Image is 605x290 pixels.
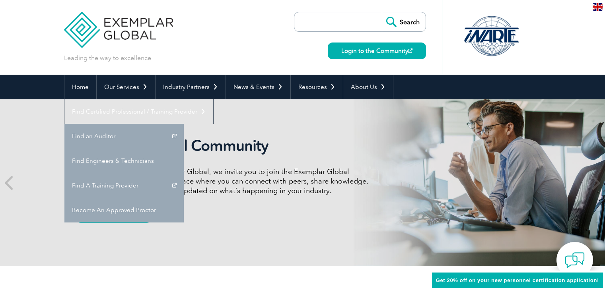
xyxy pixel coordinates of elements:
[226,75,290,99] a: News & Events
[343,75,393,99] a: About Us
[64,124,184,149] a: Find an Auditor
[76,137,374,155] h2: Exemplar Global Community
[156,75,226,99] a: Industry Partners
[382,12,426,31] input: Search
[436,277,599,283] span: Get 20% off on your new personnel certification application!
[64,54,151,62] p: Leading the way to excellence
[565,250,585,270] img: contact-chat.png
[64,198,184,222] a: Become An Approved Proctor
[64,173,184,198] a: Find A Training Provider
[76,167,374,195] p: As a valued member of Exemplar Global, we invite you to join the Exemplar Global Community—a fun,...
[64,149,184,173] a: Find Engineers & Technicians
[593,3,603,11] img: en
[408,48,412,53] img: open_square.png
[64,75,96,99] a: Home
[64,99,213,124] a: Find Certified Professional / Training Provider
[291,75,343,99] a: Resources
[328,43,426,59] a: Login to the Community
[97,75,155,99] a: Our Services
